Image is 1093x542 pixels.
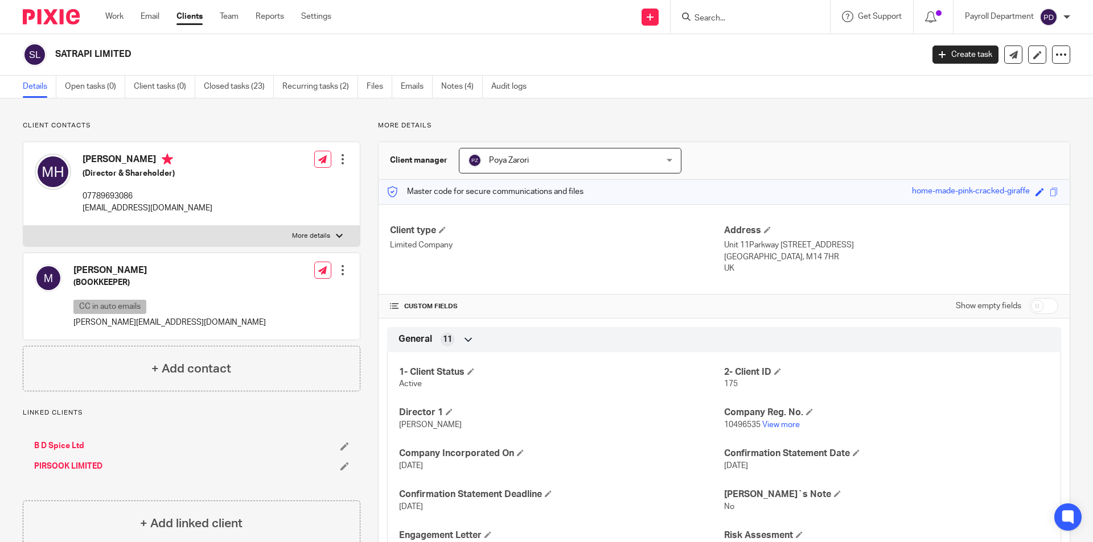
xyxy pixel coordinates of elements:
a: Files [367,76,392,98]
a: Client tasks (0) [134,76,195,98]
span: [DATE] [399,462,423,470]
a: Create task [932,45,999,64]
a: Email [141,11,159,22]
p: Linked clients [23,408,360,417]
p: UK [724,263,1058,274]
a: Settings [301,11,331,22]
h4: Client type [390,225,724,237]
h4: Engagement Letter [399,529,724,541]
p: Limited Company [390,239,724,251]
p: Payroll Department [965,11,1034,22]
h5: (Director & Shareholder) [83,168,212,179]
a: View more [762,421,800,429]
h4: Company Incorporated On [399,448,724,460]
h5: (BOOKKEEPER) [73,277,266,288]
img: svg%3E [1039,8,1058,26]
p: Unit 11Parkway [STREET_ADDRESS] [724,239,1058,251]
span: 175 [724,380,738,388]
a: Clients [176,11,203,22]
h2: SATRAPI LIMITED [55,48,743,60]
p: [PERSON_NAME][EMAIL_ADDRESS][DOMAIN_NAME] [73,317,266,328]
h4: 2- Client ID [724,366,1049,378]
span: 10496535 [724,421,761,429]
img: svg%3E [35,154,71,190]
a: Team [220,11,239,22]
p: More details [292,231,330,241]
h4: [PERSON_NAME] [83,154,212,168]
a: Emails [401,76,433,98]
img: svg%3E [35,264,62,292]
p: [GEOGRAPHIC_DATA], M14 7HR [724,251,1058,263]
p: CC in auto emails [73,300,146,314]
h4: Confirmation Statement Date [724,448,1049,460]
a: Details [23,76,56,98]
a: Notes (4) [441,76,483,98]
span: [DATE] [399,503,423,511]
h4: Address [724,225,1058,237]
h4: Risk Assesment [724,529,1049,541]
span: Poya Zarori [489,156,529,164]
h4: Director 1 [399,407,724,419]
div: home-made-pink-cracked-giraffe [912,185,1030,198]
p: [EMAIL_ADDRESS][DOMAIN_NAME] [83,202,212,214]
img: svg%3E [23,43,47,67]
span: [DATE] [724,462,748,470]
input: Search [693,14,796,24]
h4: 1- Client Status [399,366,724,378]
h4: Company Reg. No. [724,407,1049,419]
h4: + Add linked client [140,515,243,532]
span: Active [399,380,422,388]
a: Closed tasks (23) [204,76,274,98]
a: B D Spice Ltd [34,440,84,452]
span: No [724,503,734,511]
h4: [PERSON_NAME]`s Note [724,489,1049,500]
a: Audit logs [491,76,535,98]
a: Recurring tasks (2) [282,76,358,98]
p: More details [378,121,1070,130]
a: Open tasks (0) [65,76,125,98]
img: svg%3E [468,154,482,167]
h4: CUSTOM FIELDS [390,302,724,311]
h4: Confirmation Statement Deadline [399,489,724,500]
span: Get Support [858,13,902,20]
p: Client contacts [23,121,360,130]
img: Pixie [23,9,80,24]
h3: Client manager [390,155,447,166]
h4: [PERSON_NAME] [73,264,266,276]
a: Work [105,11,124,22]
span: General [398,333,432,345]
span: 11 [443,334,452,345]
p: Master code for secure communications and files [387,186,584,197]
label: Show empty fields [956,300,1021,312]
h4: + Add contact [151,360,231,378]
p: 07789693086 [83,191,212,202]
i: Primary [162,154,173,165]
a: Reports [256,11,284,22]
span: [PERSON_NAME] [399,421,462,429]
a: PIRSOOK LIMITED [34,461,102,472]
